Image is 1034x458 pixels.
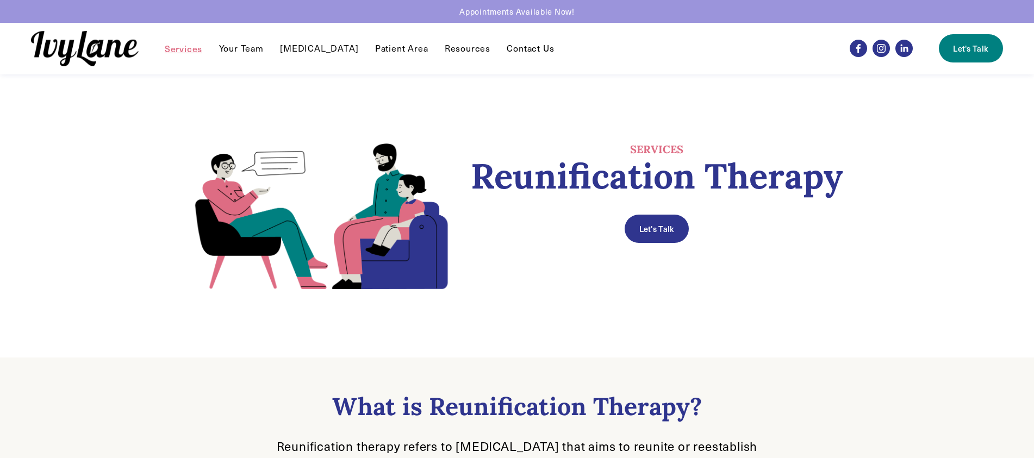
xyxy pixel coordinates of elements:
a: folder dropdown [445,42,490,55]
span: Services [165,43,202,54]
h4: SERVICES [470,142,843,156]
a: folder dropdown [165,42,202,55]
a: [MEDICAL_DATA] [280,42,358,55]
a: Contact Us [507,42,554,55]
a: Let's Talk [939,34,1003,62]
a: Your Team [219,42,264,55]
a: Patient Area [375,42,428,55]
a: Let's Talk [625,215,689,243]
h2: What is Reunification Therapy? [272,392,762,421]
span: Resources [445,43,490,54]
a: Instagram [873,40,890,57]
a: LinkedIn [895,40,913,57]
img: Ivy Lane Counseling &mdash; Therapy that works for you [31,31,139,66]
h1: Reunification Therapy [470,156,843,196]
a: Facebook [850,40,867,57]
